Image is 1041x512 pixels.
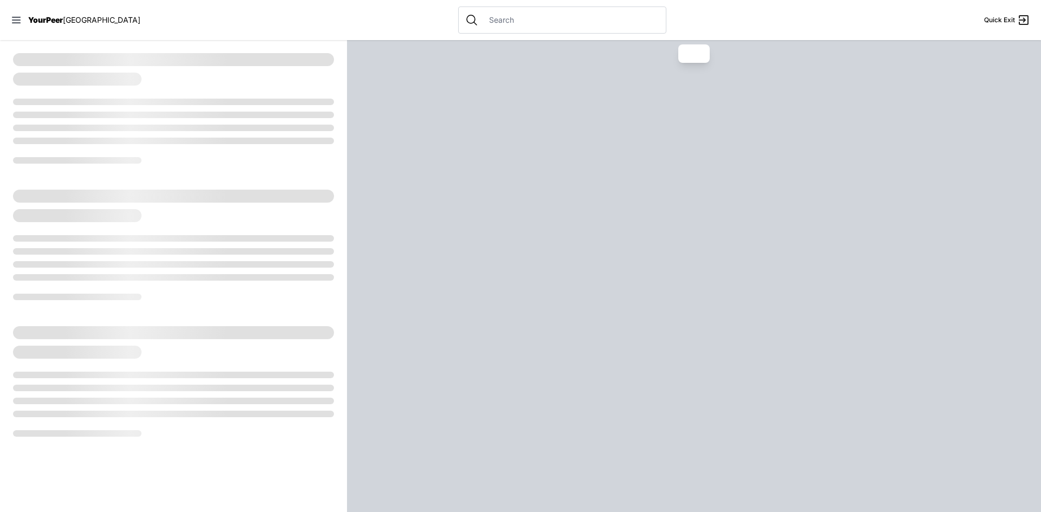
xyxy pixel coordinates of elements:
[984,16,1015,24] span: Quick Exit
[984,14,1030,27] a: Quick Exit
[63,15,140,24] span: [GEOGRAPHIC_DATA]
[483,15,659,25] input: Search
[28,17,140,23] a: YourPeer[GEOGRAPHIC_DATA]
[28,15,63,24] span: YourPeer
